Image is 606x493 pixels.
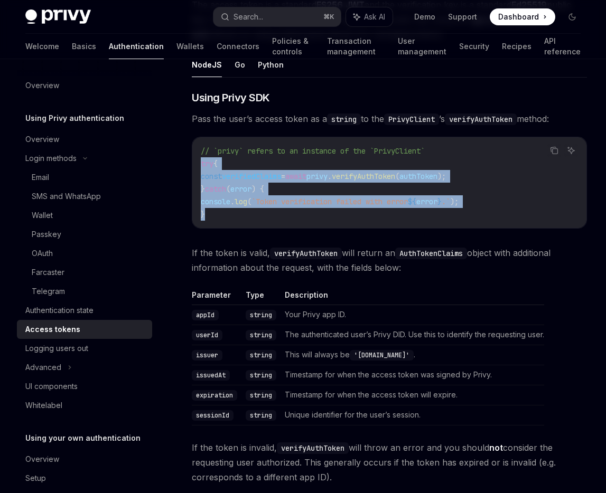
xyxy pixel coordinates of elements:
[109,34,164,59] a: Authentication
[332,172,395,181] span: verifyAuthToken
[502,34,532,59] a: Recipes
[364,12,385,22] span: Ask AI
[192,350,222,361] code: issuer
[25,472,46,485] div: Setup
[17,339,152,358] a: Logging users out
[384,113,439,125] code: PrivyClient
[17,282,152,301] a: Telegram
[32,266,64,279] div: Farcaster
[281,172,285,181] span: =
[448,12,477,22] a: Support
[201,172,222,181] span: const
[32,228,61,241] div: Passkey
[217,34,259,59] a: Connectors
[25,10,91,24] img: dark logo
[327,113,361,125] code: string
[272,34,314,59] a: Policies & controls
[323,13,334,21] span: ⌘ K
[459,34,489,59] a: Security
[17,301,152,320] a: Authentication state
[201,210,205,219] span: }
[281,365,544,385] td: Timestamp for when the access token was signed by Privy.
[17,263,152,282] a: Farcaster
[251,184,264,194] span: ) {
[201,159,213,168] span: try
[450,197,459,206] span: );
[17,130,152,149] a: Overview
[17,168,152,187] a: Email
[399,172,437,181] span: authToken
[32,247,53,260] div: OAuth
[25,399,62,412] div: Whitelabel
[395,172,399,181] span: (
[25,361,61,374] div: Advanced
[192,245,587,275] span: If the token is valid, will return an object with additional information about the request, with ...
[32,209,53,222] div: Wallet
[281,325,544,345] td: The authenticated user’s Privy DID. Use this to identify the requesting user.
[192,111,587,126] span: Pass the user’s access token as a to the ’s method:
[32,190,101,203] div: SMS and WhatsApp
[437,172,446,181] span: );
[25,112,124,125] h5: Using Privy authentication
[281,405,544,425] td: Unique identifier for the user’s session.
[192,290,241,305] th: Parameter
[17,377,152,396] a: UI components
[32,171,49,184] div: Email
[17,469,152,488] a: Setup
[350,350,414,361] code: '[DOMAIN_NAME]'
[192,410,234,421] code: sessionId
[201,146,425,156] span: // `privy` refers to an instance of the `PrivyClient`
[416,197,437,206] span: error
[246,350,276,361] code: string
[234,11,263,23] div: Search...
[437,197,442,206] span: }
[327,34,385,59] a: Transaction management
[445,113,517,125] code: verifyAuthToken
[442,197,450,206] span: .`
[25,304,94,317] div: Authentication state
[25,432,141,444] h5: Using your own authentication
[17,396,152,415] a: Whitelabel
[258,52,284,77] button: Python
[285,172,306,181] span: await
[201,197,230,206] span: console
[213,159,218,168] span: {
[246,330,276,340] code: string
[490,8,555,25] a: Dashboard
[564,144,578,157] button: Ask AI
[25,342,88,355] div: Logging users out
[222,172,281,181] span: verifiedClaims
[192,370,230,381] code: issuedAt
[498,12,539,22] span: Dashboard
[213,7,341,26] button: Search...⌘K
[235,197,247,206] span: log
[547,144,561,157] button: Copy the contents from the code block
[408,197,416,206] span: ${
[17,206,152,225] a: Wallet
[346,7,393,26] button: Ask AI
[564,8,581,25] button: Toggle dark mode
[241,290,281,305] th: Type
[192,90,270,105] span: Using Privy SDK
[281,345,544,365] td: This will always be .
[17,320,152,339] a: Access tokens
[25,323,80,336] div: Access tokens
[395,248,467,259] code: AuthTokenClaims
[230,184,251,194] span: error
[192,52,222,77] button: NodeJS
[25,79,59,92] div: Overview
[414,12,435,22] a: Demo
[176,34,204,59] a: Wallets
[192,390,237,401] code: expiration
[247,197,251,206] span: (
[230,197,235,206] span: .
[17,244,152,263] a: OAuth
[246,310,276,320] code: string
[205,184,226,194] span: catch
[25,152,77,165] div: Login methods
[277,442,349,454] code: verifyAuthToken
[544,34,581,59] a: API reference
[246,410,276,421] code: string
[25,34,59,59] a: Welcome
[306,172,328,181] span: privy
